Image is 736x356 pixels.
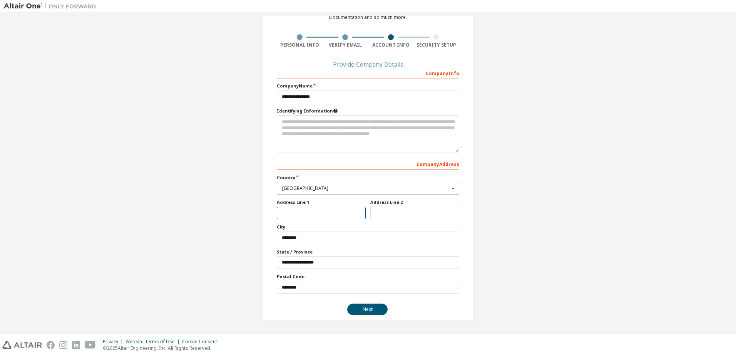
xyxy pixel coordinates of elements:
img: facebook.svg [47,341,55,349]
label: Address Line 2 [370,199,459,205]
label: Country [277,175,459,181]
div: Personal Info [277,42,323,48]
label: State / Province [277,249,459,255]
label: Address Line 1 [277,199,366,205]
div: Security Setup [414,42,460,48]
img: altair_logo.svg [2,341,42,349]
div: Privacy [103,339,125,345]
div: Website Terms of Use [125,339,182,345]
div: Cookie Consent [182,339,222,345]
label: City [277,224,459,230]
label: Postal Code [277,274,459,280]
img: Altair One [4,2,100,10]
div: Account Info [368,42,414,48]
p: © 2025 Altair Engineering, Inc. All Rights Reserved. [103,345,222,351]
img: instagram.svg [59,341,67,349]
label: Please provide any information that will help our support team identify your company. Email and n... [277,108,459,114]
div: Company Address [277,158,459,170]
img: youtube.svg [85,341,96,349]
div: [GEOGRAPHIC_DATA] [282,186,450,191]
button: Next [347,304,388,315]
div: Company Info [277,67,459,79]
div: Verify Email [323,42,368,48]
label: Company Name [277,83,459,89]
img: linkedin.svg [72,341,80,349]
div: Provide Company Details [277,62,459,67]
